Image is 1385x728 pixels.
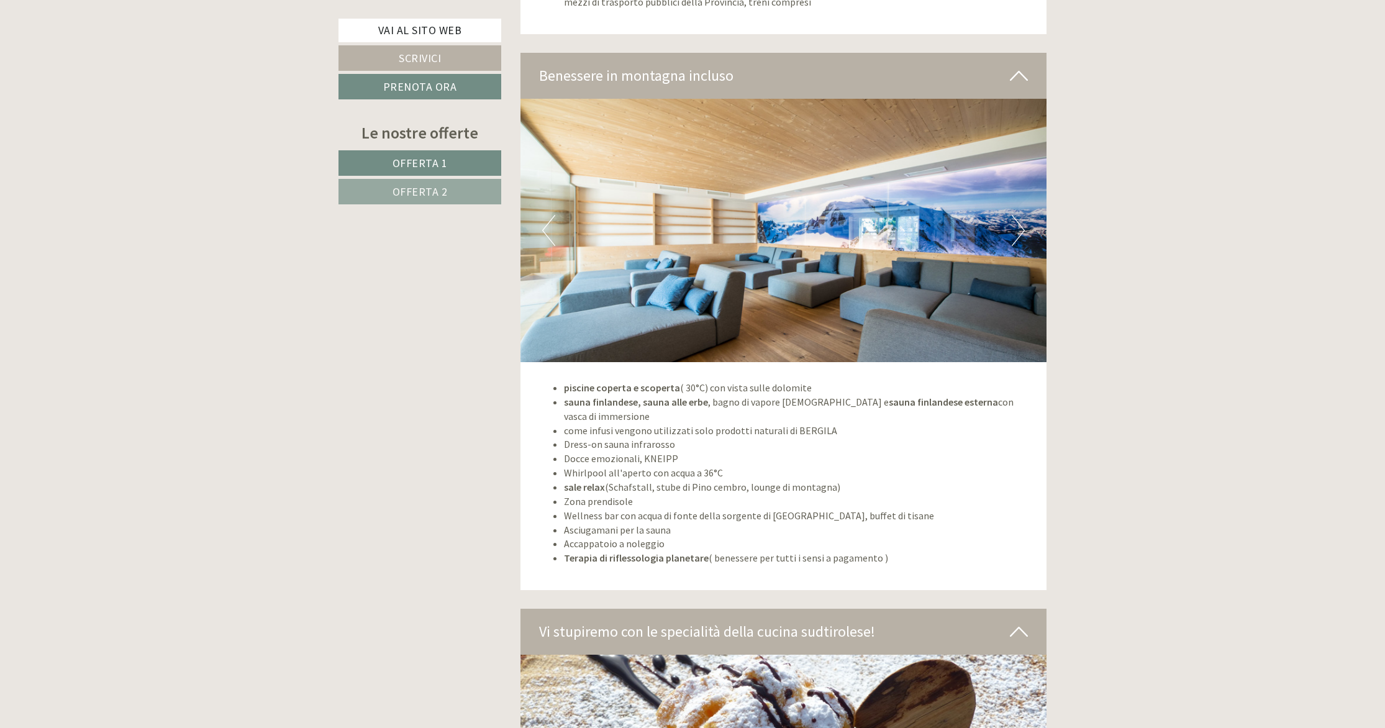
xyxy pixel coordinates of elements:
[542,215,555,246] button: Previous
[424,324,490,349] button: Invia
[564,437,1029,452] li: Dress-on sauna infrarosso
[564,494,1029,509] li: Zona prendisole
[889,396,998,408] strong: sauna finlandese esterna
[564,381,1029,395] li: ( 30°C) con vista sulle dolomite
[564,381,680,394] strong: piscine coperta e scoperta
[564,466,1029,480] li: Whirlpool all'aperto con acqua a 36°C
[520,53,1047,99] div: Benessere in montagna incluso
[564,552,709,564] strong: Terapia di riflessologia planetare
[9,34,189,71] div: Buon giorno, come possiamo aiutarla?
[19,60,183,69] small: 16:40
[338,121,501,144] div: Le nostre offerte
[393,156,448,170] span: Offerta 1
[564,452,1029,466] li: Docce emozionali, KNEIPP
[564,523,1029,537] li: Asciugamani per la sauna
[564,509,1029,523] li: Wellness bar con acqua di fonte della sorgente di [GEOGRAPHIC_DATA], buffet di tisane
[564,551,1029,565] li: ( benessere per tutti i sensi a pagamento )
[338,19,501,42] a: Vai al sito web
[212,9,278,30] div: mercoledì
[520,609,1047,655] div: Vi stupiremo con le specialità della cucina sudtirolese!
[564,395,1029,424] li: , bagno di vapore [DEMOGRAPHIC_DATA] e con vasca di immersione
[564,537,1029,551] li: Accappatoio a noleggio
[564,424,1029,438] li: come infusi vengono utilizzati solo prodotti naturali di BERGILA
[564,396,708,408] strong: sauna finlandese, sauna alle erbe
[338,74,501,99] a: Prenota ora
[1012,215,1025,246] button: Next
[19,36,183,46] div: Inso Sonnenheim
[564,481,605,493] strong: sale relax
[393,184,448,199] span: Offerta 2
[564,480,1029,494] li: (Schafstall, stube di Pino cembro, lounge di montagna)
[338,45,501,71] a: Scrivici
